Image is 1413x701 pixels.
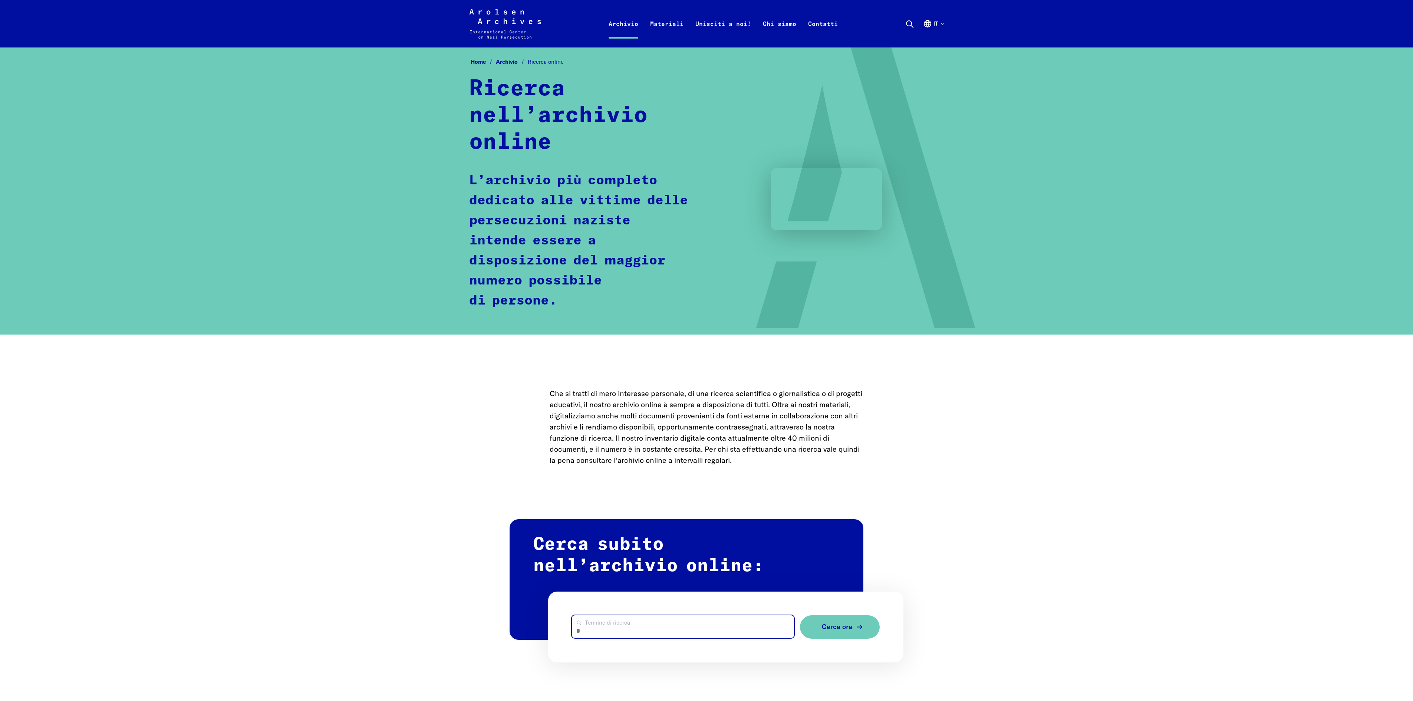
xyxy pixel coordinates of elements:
span: Ricerca online [528,58,564,65]
h2: Cerca subito nell’archivio online: [510,519,863,640]
a: Home [471,58,496,65]
a: Chi siamo [757,18,802,47]
span: Cerca ora [822,623,852,631]
nav: Primaria [603,9,844,39]
a: Materiali [644,18,689,47]
strong: Ricerca nell’archivio online [469,78,648,154]
p: L’archivio più completo dedicato alle vittime delle persecuzioni naziste intende essere a disposi... [469,171,694,311]
a: Contatti [802,18,844,47]
a: Archivio [496,58,528,65]
a: Archivio [603,18,644,47]
p: Che si tratti di mero interesse personale, di una ricerca scientifica o giornalistica o di proget... [550,388,863,466]
a: Unisciti a noi! [689,18,757,47]
nav: Breadcrumb [469,56,944,68]
button: Italiano, selezione lingua [923,19,944,46]
button: Cerca ora [800,615,880,639]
